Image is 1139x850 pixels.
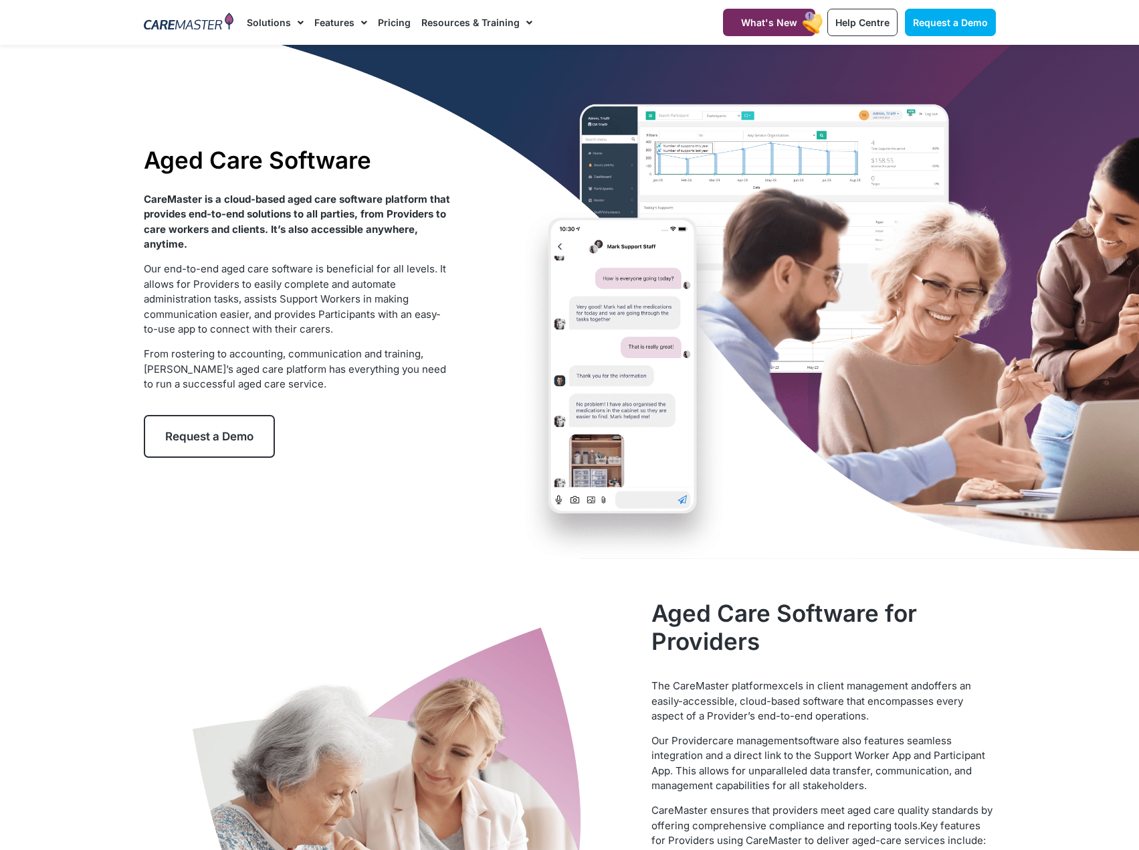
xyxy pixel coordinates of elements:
a: What's New [723,9,815,36]
span: The CareMaster platform [651,679,772,692]
span: Our Provider [651,734,712,747]
a: Request a Demo [905,9,996,36]
p: CareMaster ensures that providers meet aged care quality standards by offering comprehensive comp... [651,803,995,849]
a: Help Centre [827,9,898,36]
span: offers an easily-accessible, cloud-based software that encompasses every aspect of a Provider’s e... [651,679,971,722]
strong: CareMaster is a cloud-based aged care software platform that provides end-to-end solutions to all... [144,193,450,251]
p: excels in client management and [651,679,995,724]
span: Request a Demo [913,17,988,28]
span: Our end-to-end aged care software is beneficial for all levels. It allows for Providers to easily... [144,262,446,335]
span: software also features seamless integration and a direct link to the Support Worker App and Parti... [651,734,985,792]
span: What's New [741,17,797,28]
p: care management [651,734,995,794]
span: From rostering to accounting, communication and training, [PERSON_NAME]’s aged care platform has ... [144,347,446,390]
h2: Aged Care Software for Providers [651,599,995,655]
a: Request a Demo [144,415,275,458]
span: Help Centre [835,17,890,28]
span: Request a Demo [165,430,253,443]
img: CareMaster Logo [144,13,234,33]
h1: Aged Care Software [144,146,451,174]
